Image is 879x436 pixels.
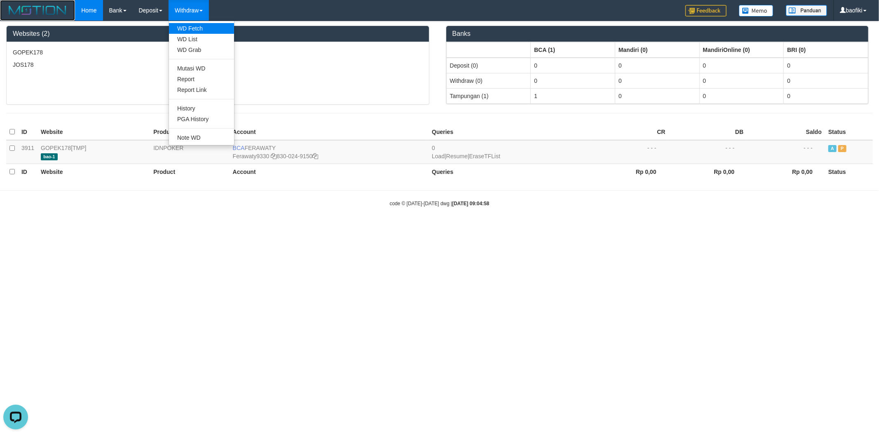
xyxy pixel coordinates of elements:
[446,88,531,103] td: Tampungan (1)
[432,145,435,151] span: 0
[591,140,669,164] td: - - -
[169,74,234,84] a: Report
[150,124,229,140] th: Product
[13,30,423,38] h3: Websites (2)
[786,5,827,16] img: panduan.png
[233,153,270,159] a: Ferawaty9330
[446,42,531,58] th: Group: activate to sort column ascending
[669,140,747,164] td: - - -
[429,164,591,179] th: Queries
[169,114,234,124] a: PGA History
[169,84,234,95] a: Report Link
[38,140,150,164] td: [TMP]
[699,73,784,88] td: 0
[531,58,615,73] td: 0
[41,153,58,160] span: bao-1
[150,164,229,179] th: Product
[169,34,234,45] a: WD List
[747,124,825,140] th: Saldo
[150,140,229,164] td: IDNPOKER
[784,88,868,103] td: 0
[38,164,150,179] th: Website
[699,58,784,73] td: 0
[452,201,489,206] strong: [DATE] 09:04:58
[169,45,234,55] a: WD Grab
[531,42,615,58] th: Group: activate to sort column ascending
[446,153,468,159] a: Resume
[169,23,234,34] a: WD Fetch
[784,73,868,88] td: 0
[739,5,774,16] img: Button%20Memo.svg
[669,124,747,140] th: DB
[230,124,429,140] th: Account
[13,61,423,69] p: JOS178
[271,153,277,159] a: Copy Ferawaty9330 to clipboard
[169,103,234,114] a: History
[169,132,234,143] a: Note WD
[825,164,873,179] th: Status
[531,73,615,88] td: 0
[615,58,699,73] td: 0
[18,140,38,164] td: 3911
[233,145,245,151] span: BCA
[6,4,69,16] img: MOTION_logo.png
[41,145,71,151] a: GOPEK178
[747,140,825,164] td: - - -
[469,153,500,159] a: EraseTFList
[615,42,699,58] th: Group: activate to sort column ascending
[169,63,234,74] a: Mutasi WD
[669,164,747,179] th: Rp 0,00
[828,145,837,152] span: Active
[18,164,38,179] th: ID
[312,153,318,159] a: Copy 8300249150 to clipboard
[784,58,868,73] td: 0
[452,30,863,38] h3: Banks
[390,201,490,206] small: code © [DATE]-[DATE] dwg |
[531,88,615,103] td: 1
[432,145,500,159] span: | |
[429,124,591,140] th: Queries
[230,164,429,179] th: Account
[18,124,38,140] th: ID
[432,153,445,159] a: Load
[38,124,150,140] th: Website
[13,48,423,56] p: GOPEK178
[3,3,28,28] button: Open LiveChat chat widget
[685,5,727,16] img: Feedback.jpg
[838,145,846,152] span: Paused
[825,124,873,140] th: Status
[591,164,669,179] th: Rp 0,00
[615,73,699,88] td: 0
[446,58,531,73] td: Deposit (0)
[230,140,429,164] td: FERAWATY 830-024-9150
[699,42,784,58] th: Group: activate to sort column ascending
[699,88,784,103] td: 0
[615,88,699,103] td: 0
[446,73,531,88] td: Withdraw (0)
[784,42,868,58] th: Group: activate to sort column ascending
[591,124,669,140] th: CR
[747,164,825,179] th: Rp 0,00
